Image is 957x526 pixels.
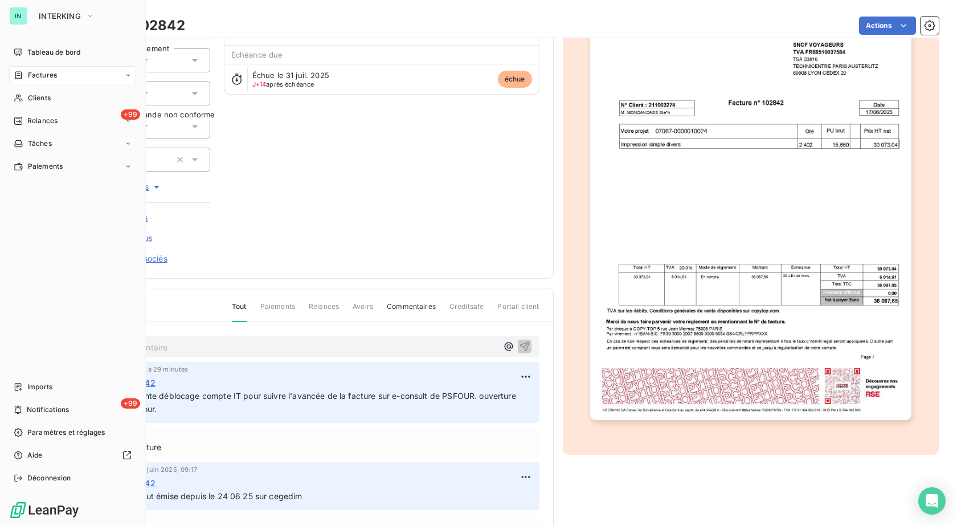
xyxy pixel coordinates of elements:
[27,47,80,58] span: Tableau de bord
[9,157,136,176] a: Paiements
[918,487,946,515] div: Open Intercom Messenger
[231,50,283,59] span: Échéance due
[27,450,43,460] span: Aide
[76,491,302,501] span: 25 06 25 - TR statut émise depuis le 24 06 25 sur cegedim
[252,80,267,88] span: J+14
[449,301,484,321] span: Creditsafe
[260,301,295,321] span: Paiements
[9,423,136,442] a: Paramètres et réglages
[121,398,140,409] span: +99
[27,116,58,126] span: Relances
[9,446,136,464] a: Aide
[28,70,57,80] span: Factures
[252,81,314,88] span: après échéance
[28,93,51,103] span: Clients
[27,405,69,415] span: Notifications
[859,17,916,35] button: Actions
[9,43,136,62] a: Tableau de bord
[27,382,52,392] span: Imports
[232,301,247,322] span: Tout
[27,427,105,438] span: Paramètres et réglages
[9,66,136,84] a: Factures
[9,112,136,130] a: +99Relances
[121,109,140,120] span: +99
[387,301,436,321] span: Commentaires
[28,161,63,172] span: Paiements
[137,466,197,473] span: 25 juin 2025, 09:17
[39,11,81,21] span: INTERKING
[9,501,80,519] img: Logo LeanPay
[28,138,52,149] span: Tâches
[497,301,539,321] span: Portail client
[498,71,532,88] span: échue
[309,301,339,321] span: Relances
[9,378,136,396] a: Imports
[76,391,518,414] span: [DATE] - TR - attente déblocage compte IT pour suivre l'avancée de la facture sur e-consult de PS...
[137,366,189,373] span: il y a 29 minutes
[9,134,136,153] a: Tâches
[353,301,373,321] span: Avoirs
[9,7,27,25] div: IN
[252,71,329,80] span: Échue le 31 juil. 2025
[27,473,71,483] span: Déconnexion
[9,89,136,107] a: Clients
